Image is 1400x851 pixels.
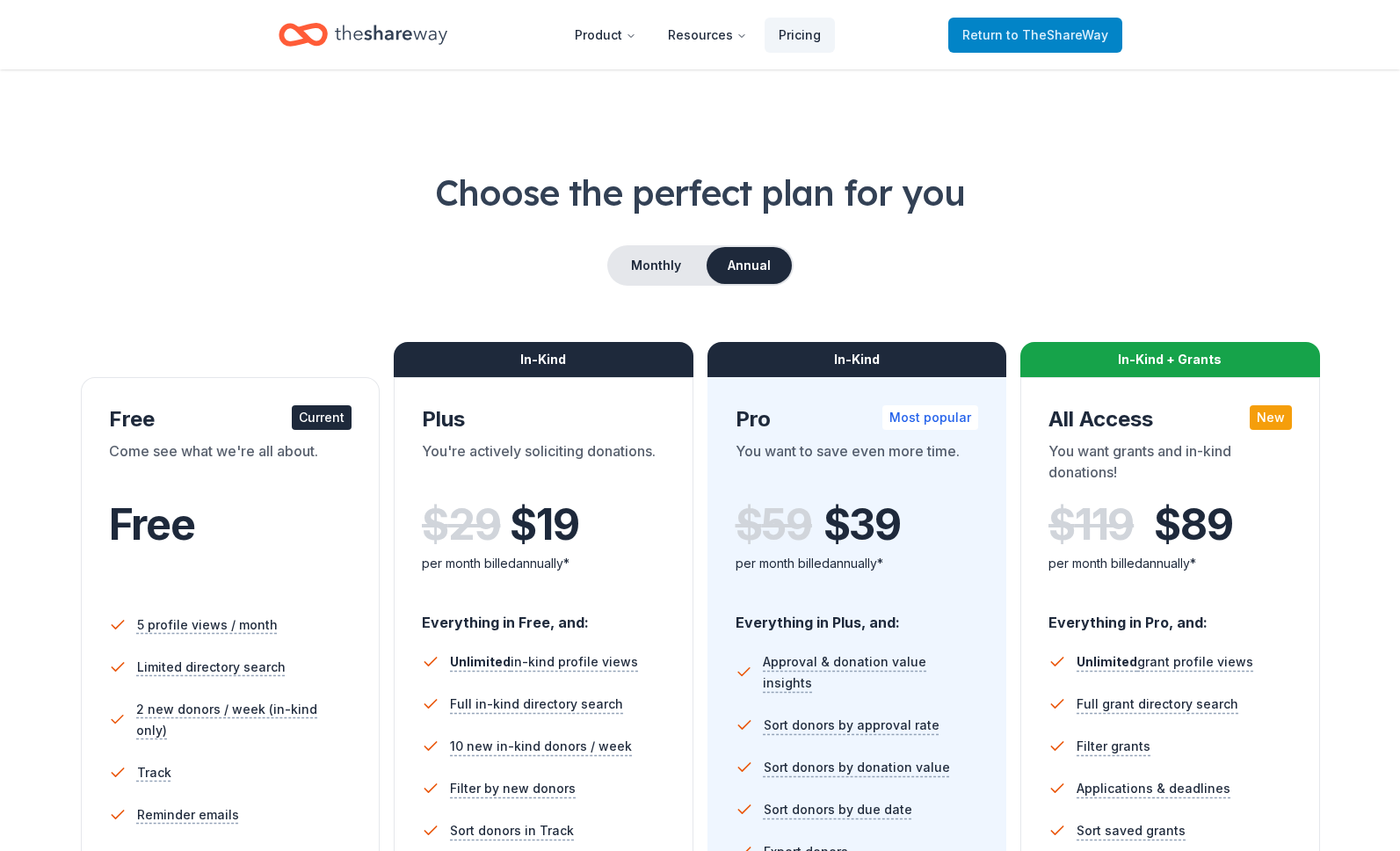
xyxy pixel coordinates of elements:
span: Filter grants [1077,736,1150,757]
a: Pricing [765,18,835,53]
div: You're actively soliciting donations. [422,440,665,490]
span: 2 new donors / week (in-kind only) [136,699,352,741]
span: Sort donors by donation value [764,757,950,778]
div: All Access [1048,405,1292,433]
span: Sort donors by approval rate [764,715,939,736]
button: Annual [707,247,792,284]
span: Full in-kind directory search [450,694,623,715]
span: Reminder emails [137,804,239,826]
div: Most popular [882,405,978,430]
div: per month billed annually* [736,553,979,574]
div: Current [292,405,352,430]
span: Unlimited [1077,654,1137,669]
span: Sort donors by due date [764,799,912,820]
span: $ 89 [1154,500,1232,549]
div: You want grants and in-kind donations! [1048,440,1292,490]
span: Limited directory search [137,657,286,678]
span: Free [109,498,195,550]
span: Unlimited [450,654,511,669]
div: Everything in Free, and: [422,597,665,634]
span: grant profile views [1077,654,1253,669]
span: Applications & deadlines [1077,778,1230,799]
div: Come see what we're all about. [109,440,352,490]
div: Everything in Plus, and: [736,597,979,634]
button: Resources [654,18,761,53]
span: Sort saved grants [1077,820,1186,841]
div: Free [109,405,352,433]
span: Filter by new donors [450,778,576,799]
div: You want to save even more time. [736,440,979,490]
div: In-Kind [394,342,693,377]
span: Full grant directory search [1077,694,1238,715]
span: 10 new in-kind donors / week [450,736,632,757]
button: Monthly [609,247,703,284]
nav: Main [561,14,835,55]
div: per month billed annually* [1048,553,1292,574]
div: Plus [422,405,665,433]
a: Home [279,14,447,55]
span: Sort donors in Track [450,820,574,841]
div: In-Kind + Grants [1020,342,1320,377]
button: Product [561,18,650,53]
h1: Choose the perfect plan for you [70,168,1330,217]
span: Approval & donation value insights [763,651,978,694]
div: per month billed annually* [422,553,665,574]
div: Pro [736,405,979,433]
div: Everything in Pro, and: [1048,597,1292,634]
span: to TheShareWay [1006,27,1108,42]
div: New [1250,405,1292,430]
div: In-Kind [707,342,1007,377]
span: 5 profile views / month [137,615,278,636]
span: in-kind profile views [450,654,638,669]
span: $ 19 [510,500,578,549]
span: Return [962,25,1108,46]
span: Track [137,762,171,783]
a: Returnto TheShareWay [948,18,1122,53]
span: $ 39 [823,500,901,549]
